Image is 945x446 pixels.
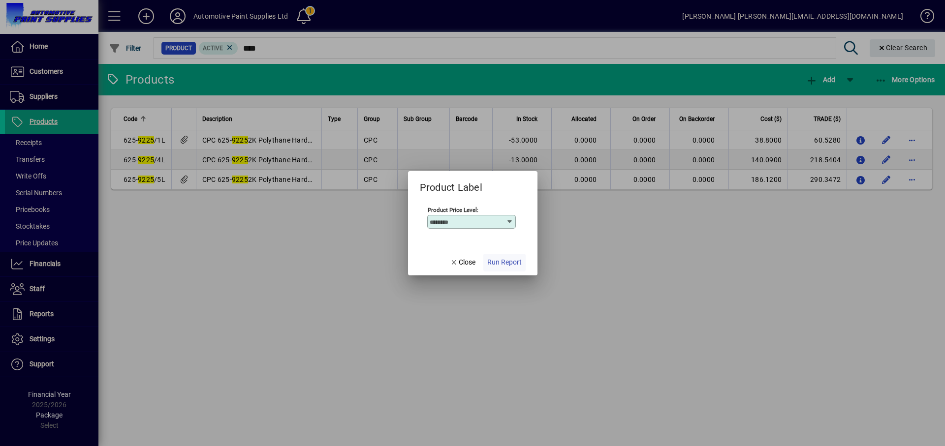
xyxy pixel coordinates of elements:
[487,257,522,268] span: Run Report
[450,257,475,268] span: Close
[446,254,479,271] button: Close
[483,254,526,271] button: Run Report
[428,206,478,213] mat-label: Product Price Level:
[408,171,494,195] h2: Product Label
